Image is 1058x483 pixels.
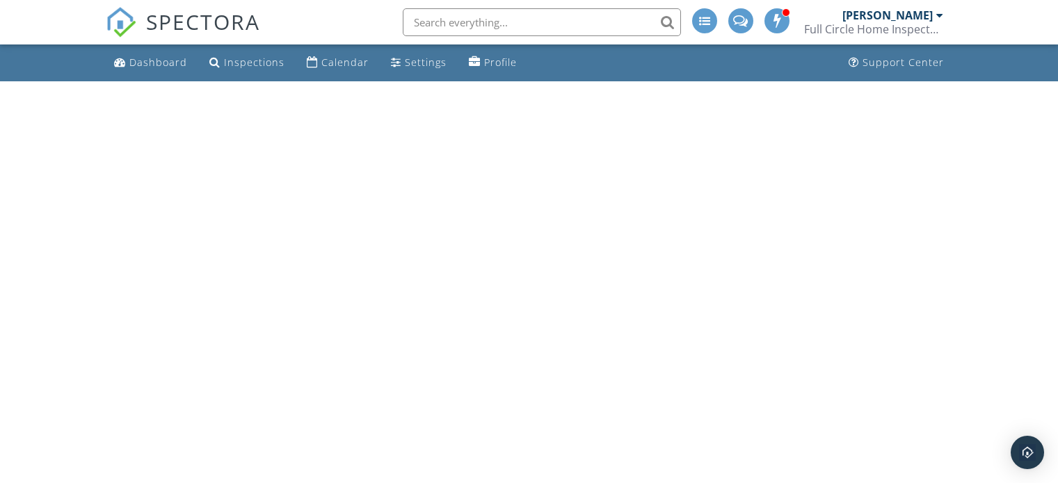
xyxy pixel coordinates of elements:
[301,50,374,76] a: Calendar
[405,56,447,69] div: Settings
[109,50,193,76] a: Dashboard
[106,19,260,48] a: SPECTORA
[804,22,943,36] div: Full Circle Home Inspectors
[204,50,290,76] a: Inspections
[842,8,933,22] div: [PERSON_NAME]
[146,7,260,36] span: SPECTORA
[843,50,949,76] a: Support Center
[463,50,522,76] a: Profile
[224,56,284,69] div: Inspections
[484,56,517,69] div: Profile
[129,56,187,69] div: Dashboard
[403,8,681,36] input: Search everything...
[106,7,136,38] img: The Best Home Inspection Software - Spectora
[1011,436,1044,469] div: Open Intercom Messenger
[863,56,944,69] div: Support Center
[385,50,452,76] a: Settings
[321,56,369,69] div: Calendar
